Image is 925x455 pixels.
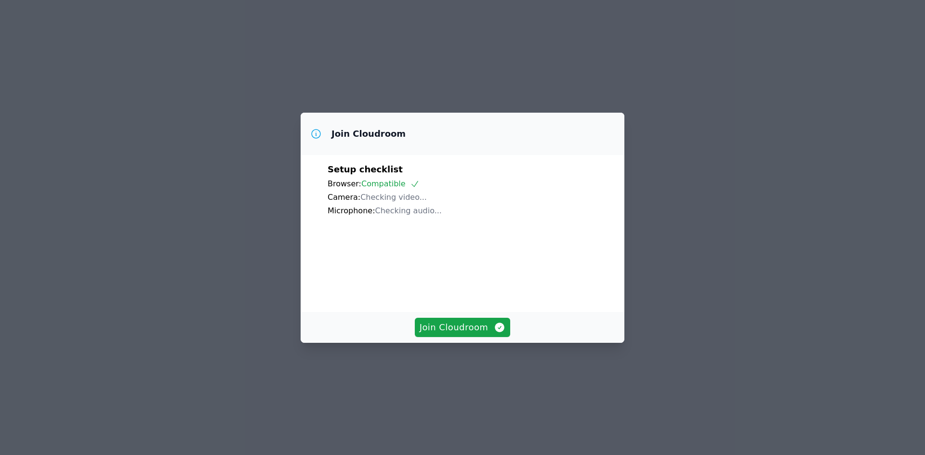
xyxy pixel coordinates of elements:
[360,193,427,202] span: Checking video...
[331,128,406,140] h3: Join Cloudroom
[375,206,442,215] span: Checking audio...
[328,206,375,215] span: Microphone:
[328,193,360,202] span: Camera:
[420,321,506,334] span: Join Cloudroom
[328,164,403,174] span: Setup checklist
[415,318,511,337] button: Join Cloudroom
[328,179,361,188] span: Browser:
[361,179,420,188] span: Compatible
